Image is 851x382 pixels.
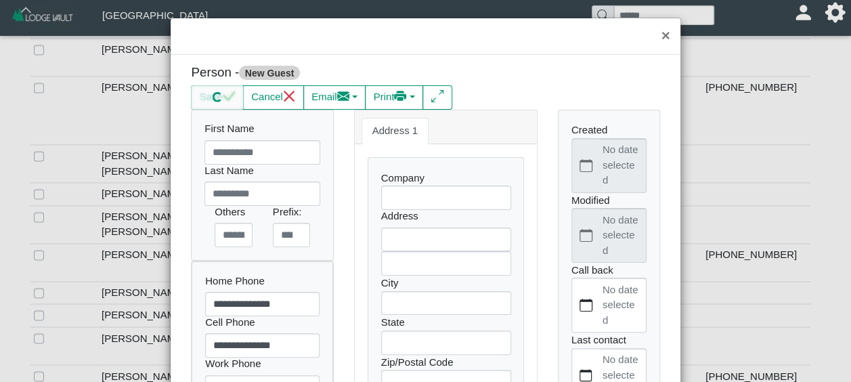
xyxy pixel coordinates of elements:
[205,358,320,370] h6: Work Phone
[204,165,320,177] h6: Last Name
[651,18,680,54] button: Close
[243,85,304,110] button: Cancelx
[273,206,311,218] h6: Prefix:
[283,90,296,103] svg: x
[362,118,429,145] a: Address 1
[215,206,253,218] h6: Others
[600,278,646,332] label: No date selected
[205,275,320,287] h6: Home Phone
[205,316,320,328] h6: Cell Phone
[580,299,592,312] svg: calendar
[337,90,350,103] svg: envelope fill
[204,123,320,135] h6: First Name
[580,369,592,382] svg: calendar
[572,278,600,332] button: calendar
[422,85,452,110] button: arrows angle expand
[303,85,366,110] button: Emailenvelope fill
[381,210,511,222] h6: Address
[394,90,407,103] svg: printer fill
[431,90,444,103] svg: arrows angle expand
[191,65,415,81] h5: Person -
[365,85,423,110] button: Printprinter fill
